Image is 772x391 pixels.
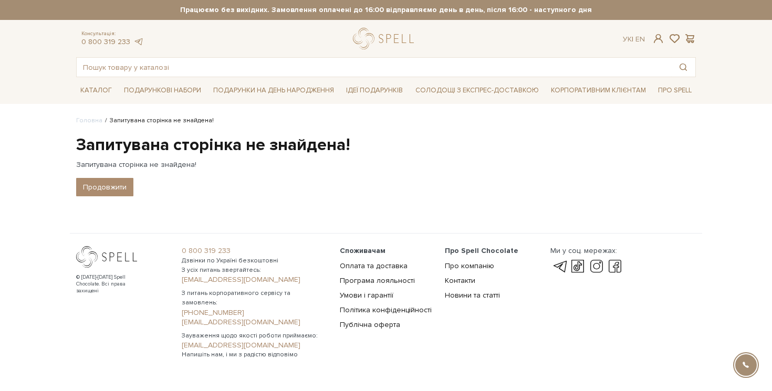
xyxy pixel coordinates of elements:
[340,291,393,300] a: Умови і гарантії
[340,305,432,314] a: Політика конфіденційності
[76,5,696,15] strong: Працюємо без вихідних. Замовлення оплачені до 16:00 відправляємо день в день, після 16:00 - насту...
[635,35,645,44] a: En
[588,260,606,273] a: instagram
[340,320,400,329] a: Публічна оферта
[182,246,327,256] a: 0 800 319 233
[209,82,338,99] a: Подарунки на День народження
[182,308,327,318] a: [PHONE_NUMBER]
[445,291,500,300] a: Новини та статті
[76,178,133,196] a: Продовжити
[623,35,645,44] div: Ук
[76,134,696,156] h1: Запитувана сторінка не знайдена!
[81,30,143,37] span: Консультація:
[445,276,475,285] a: Контакти
[340,276,415,285] a: Програма лояльності
[569,260,587,273] a: tik-tok
[76,82,116,99] a: Каталог
[342,82,407,99] a: Ідеї подарунків
[76,117,102,124] a: Головна
[120,82,205,99] a: Подарункові набори
[77,58,671,77] input: Пошук товару у каталозі
[654,82,696,99] a: Про Spell
[182,341,327,350] a: [EMAIL_ADDRESS][DOMAIN_NAME]
[550,260,568,273] a: telegram
[547,82,650,99] a: Корпоративним клієнтам
[445,246,518,255] span: Про Spell Chocolate
[411,81,543,99] a: Солодощі з експрес-доставкою
[81,37,130,46] a: 0 800 319 233
[76,160,696,170] p: Запитувана сторінка не знайдена!
[102,116,214,125] li: Запитувана сторінка не знайдена!
[182,266,327,275] span: З усіх питань звертайтесь:
[182,318,327,327] a: [EMAIL_ADDRESS][DOMAIN_NAME]
[340,261,408,270] a: Оплата та доставка
[182,331,327,341] span: Зауваження щодо якості роботи приймаємо:
[340,246,385,255] span: Споживачам
[445,261,494,270] a: Про компанію
[671,58,695,77] button: Пошук товару у каталозі
[133,37,143,46] a: telegram
[182,256,327,266] span: Дзвінки по Україні безкоштовні
[182,289,327,308] span: З питань корпоративного сервісу та замовлень:
[182,275,327,284] a: [EMAIL_ADDRESS][DOMAIN_NAME]
[182,350,327,360] span: Напишіть нам, і ми з радістю відповімо
[353,28,419,49] a: logo
[550,246,624,256] div: Ми у соц. мережах:
[632,35,633,44] span: |
[606,260,624,273] a: facebook
[76,274,147,294] div: © [DATE]-[DATE] Spell Chocolate. Всі права захищені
